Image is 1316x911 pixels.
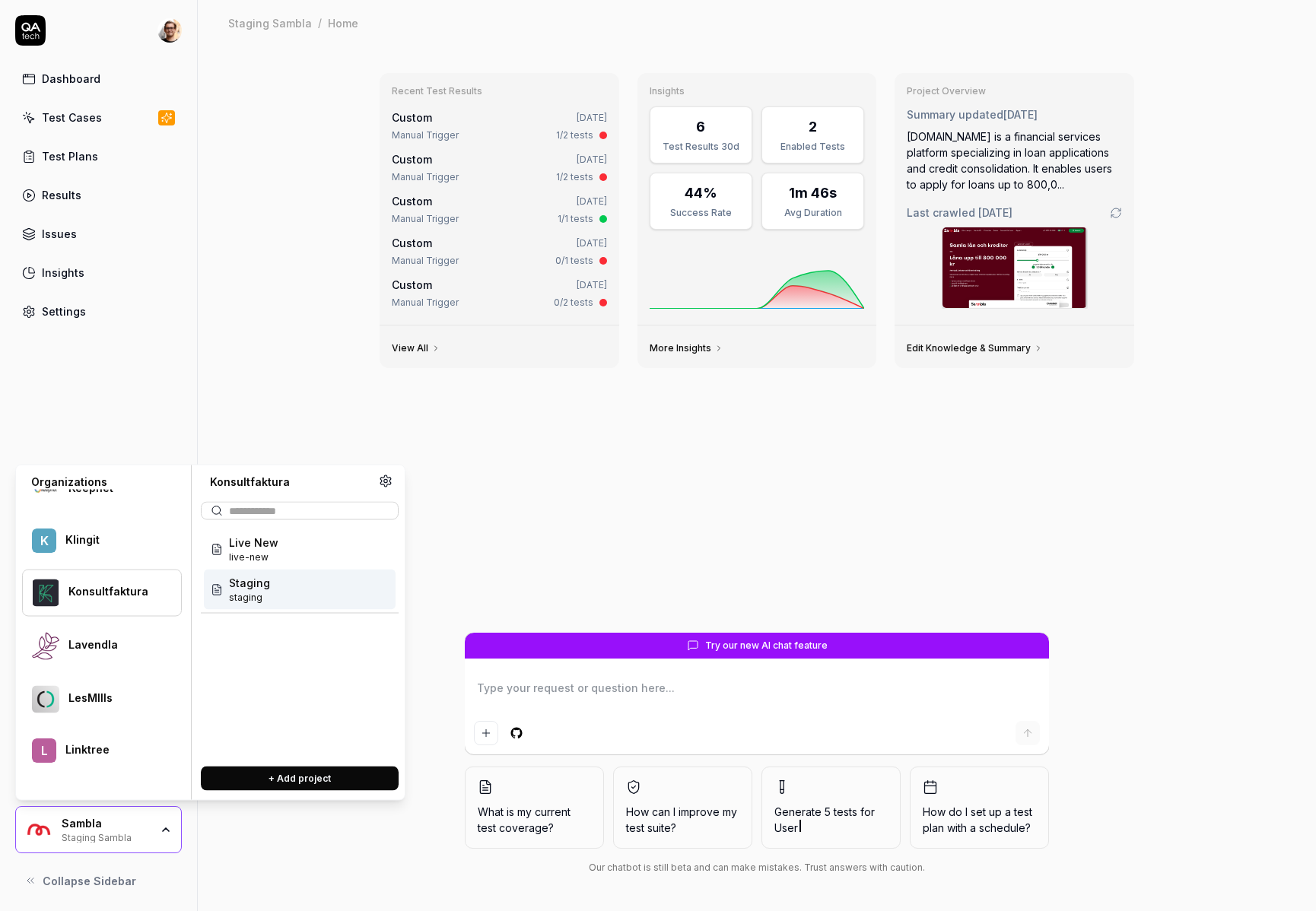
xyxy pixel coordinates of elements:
[626,804,739,836] span: How can I improve my test suite?
[22,570,182,617] button: Konsultfaktura LogoKonsultfaktura
[809,116,817,137] div: 2
[15,64,182,94] a: Dashboard
[42,110,102,125] div: Test Cases
[556,129,593,142] div: 1/2 tests
[907,205,1012,221] span: Last crawled
[650,85,865,97] h3: Insights
[910,767,1049,849] button: How do I set up a test plan with a schedule?
[555,254,593,268] div: 0/1 tests
[923,804,1036,836] span: How do I set up a test plan with a schedule?
[478,804,591,836] span: What is my current test coverage?
[62,817,150,830] div: Sambla
[392,278,432,291] span: Custom
[774,804,888,836] span: Generate 5 tests for
[228,15,312,30] div: Staging Sambla
[771,140,854,154] div: Enabled Tests
[705,639,828,652] span: Try our new AI chat feature
[201,475,379,490] div: Konsultfaktura
[392,85,607,97] h3: Recent Test Results
[201,767,399,791] button: + Add project
[907,85,1122,97] h3: Project Overview
[771,206,854,220] div: Avg Duration
[42,71,100,87] div: Dashboard
[201,526,399,754] div: Suggestions
[577,195,607,207] time: [DATE]
[392,153,432,166] span: Custom
[68,638,161,652] div: Lavendla
[577,237,607,249] time: [DATE]
[42,265,84,281] div: Insights
[328,15,358,30] div: Home
[613,767,752,849] button: How can I improve my test suite?
[392,195,432,208] span: Custom
[229,535,278,551] span: Live New
[392,342,440,354] a: View All
[789,183,837,203] div: 1m 46s
[42,187,81,203] div: Results
[1110,207,1122,219] a: Go to crawling settings
[62,830,150,843] div: Staging Sambla
[22,729,182,773] button: LLinktree
[65,743,161,757] div: Linktree
[157,18,182,43] img: 704fe57e-bae9-4a0d-8bcb-c4203d9f0bb2.jpeg
[474,721,498,745] button: Add attachment
[392,111,432,124] span: Custom
[229,575,270,591] span: Staging
[577,112,607,123] time: [DATE]
[942,227,1087,308] img: Screenshot
[42,303,86,319] div: Settings
[577,279,607,290] time: [DATE]
[392,254,459,268] div: Manual Trigger
[15,141,182,171] a: Test Plans
[22,475,182,490] div: Organizations
[32,739,56,763] span: L
[68,585,161,598] div: Konsultfaktura
[556,170,593,184] div: 1/2 tests
[761,767,901,849] button: Generate 5 tests forUser
[15,103,182,132] a: Test Cases
[907,108,1003,121] span: Summary updated
[32,633,59,660] img: Lavendla Logo
[554,296,593,309] div: 0/2 tests
[978,206,1012,219] time: [DATE]
[558,212,593,226] div: 1/1 tests
[392,129,459,142] div: Manual Trigger
[22,519,182,563] button: KKlingit
[229,551,278,564] span: Project ID: MgVz
[15,180,182,210] a: Results
[392,296,459,309] div: Manual Trigger
[32,579,59,607] img: Konsultfaktura Logo
[22,676,182,723] button: LesMIlls LogoLesMIlls
[22,623,182,670] button: Lavendla LogoLavendla
[65,533,161,547] div: Klingit
[660,206,742,220] div: Success Rate
[32,476,59,503] img: Keepnet Logo
[15,865,182,896] button: Collapse Sidebar
[318,15,322,30] div: /
[685,183,717,203] div: 44%
[42,148,98,164] div: Test Plans
[389,274,610,313] a: Custom[DATE]Manual Trigger0/2 tests
[379,475,393,493] a: Organization settings
[42,226,77,242] div: Issues
[392,170,459,184] div: Manual Trigger
[907,129,1122,192] div: [DOMAIN_NAME] is a financial services platform specializing in loan applications and credit conso...
[43,873,136,889] span: Collapse Sidebar
[15,806,182,853] button: Sambla LogoSamblaStaging Sambla
[32,686,59,713] img: LesMIlls Logo
[25,816,52,843] img: Sambla Logo
[15,258,182,287] a: Insights
[907,342,1043,354] a: Edit Knowledge & Summary
[22,466,182,513] button: Keepnet LogoKeepnet
[15,297,182,326] a: Settings
[465,767,604,849] button: What is my current test coverage?
[392,212,459,226] div: Manual Trigger
[15,219,182,249] a: Issues
[696,116,705,137] div: 6
[774,821,798,834] span: User
[389,232,610,271] a: Custom[DATE]Manual Trigger0/1 tests
[389,148,610,187] a: Custom[DATE]Manual Trigger1/2 tests
[229,591,270,605] span: Project ID: OsnB
[68,691,161,705] div: LesMIlls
